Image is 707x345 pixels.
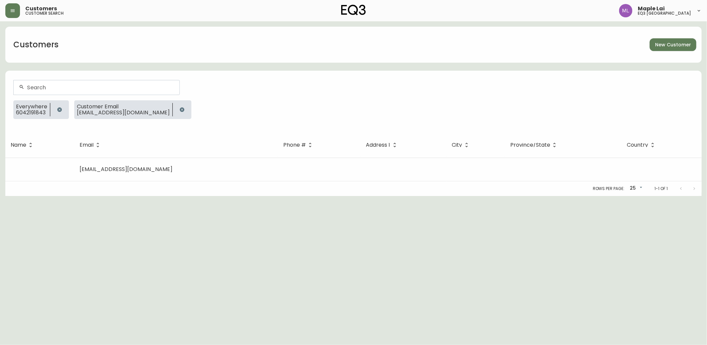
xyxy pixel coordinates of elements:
span: Maple Lai [638,6,665,11]
span: Address 1 [366,142,399,148]
span: Address 1 [366,143,390,147]
span: Email [80,142,102,148]
span: New Customer [655,41,691,49]
span: Phone # [283,143,306,147]
h5: eq3 [GEOGRAPHIC_DATA] [638,11,691,15]
span: Country [627,142,657,148]
button: New Customer [650,38,696,51]
span: Phone # [283,142,315,148]
p: 1-1 of 1 [654,186,668,192]
span: Country [627,143,648,147]
h5: customer search [25,11,64,15]
span: City [452,142,471,148]
span: [EMAIL_ADDRESS][DOMAIN_NAME] [77,110,170,116]
span: Name [11,143,26,147]
img: 61e28cffcf8cc9f4e300d877dd684943 [619,4,632,17]
input: Search [27,84,174,91]
h1: Customers [13,39,59,50]
span: Customer Email [77,104,170,110]
span: Everywhere [16,104,47,110]
span: Province/State [510,143,550,147]
span: City [452,143,462,147]
span: Customers [25,6,57,11]
span: Province/State [510,142,559,148]
span: Email [80,143,94,147]
div: 25 [627,183,644,194]
p: Rows per page: [593,186,624,192]
span: Name [11,142,35,148]
img: logo [341,5,366,15]
span: [EMAIL_ADDRESS][DOMAIN_NAME] [80,165,172,173]
span: 6042191843 [16,110,47,116]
